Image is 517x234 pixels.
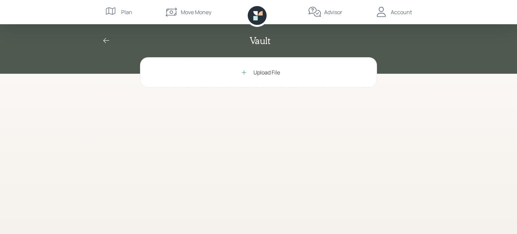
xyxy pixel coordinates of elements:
div: Upload File [253,68,280,76]
div: Account [391,8,412,16]
div: Move Money [181,8,211,16]
div: Plan [121,8,132,16]
h2: Vault [250,35,270,46]
div: Advisor [324,8,342,16]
